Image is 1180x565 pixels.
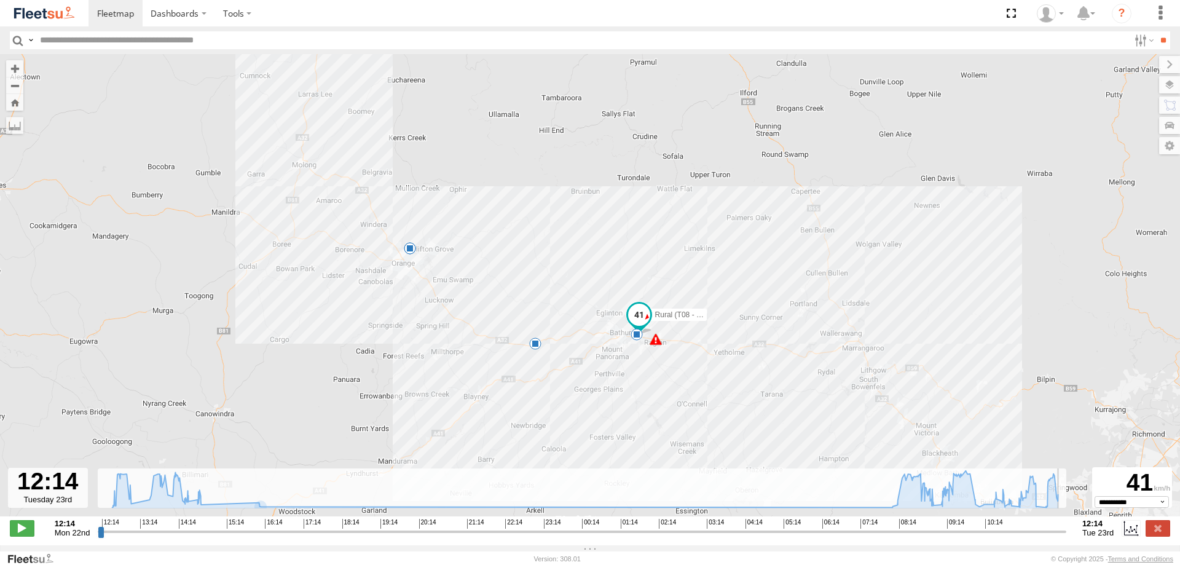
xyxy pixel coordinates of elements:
span: 08:14 [899,519,916,529]
strong: 12:14 [1082,519,1114,528]
a: Visit our Website [7,553,63,565]
a: Terms and Conditions [1108,555,1173,563]
span: 15:14 [227,519,244,529]
span: Mon 22nd Sep 2025 [55,528,90,537]
div: 41 [1094,469,1170,496]
div: © Copyright 2025 - [1051,555,1173,563]
span: 20:14 [419,519,436,529]
label: Search Query [26,31,36,49]
span: 17:14 [304,519,321,529]
span: 05:14 [784,519,801,529]
label: Map Settings [1159,137,1180,154]
span: 12:14 [102,519,119,529]
label: Search Filter Options [1130,31,1156,49]
span: 00:14 [582,519,599,529]
span: 10:14 [985,519,1002,529]
span: Tue 23rd Sep 2025 [1082,528,1114,537]
span: 04:14 [745,519,763,529]
span: 03:14 [707,519,724,529]
div: Ken Manners [1032,4,1068,23]
span: 14:14 [179,519,196,529]
img: fleetsu-logo-horizontal.svg [12,5,76,22]
span: 07:14 [860,519,878,529]
button: Zoom Home [6,94,23,111]
label: Play/Stop [10,520,34,536]
span: 18:14 [342,519,360,529]
button: Zoom out [6,77,23,94]
label: Close [1146,520,1170,536]
span: 09:14 [947,519,964,529]
i: ? [1112,4,1131,23]
span: 21:14 [467,519,484,529]
span: 13:14 [140,519,157,529]
span: 06:14 [822,519,840,529]
span: Rural (T08 - [PERSON_NAME]) [655,310,760,319]
strong: 12:14 [55,519,90,528]
span: 02:14 [659,519,676,529]
span: 16:14 [265,519,282,529]
span: 23:14 [544,519,561,529]
div: 12 [631,328,643,341]
label: Measure [6,117,23,134]
span: 22:14 [505,519,522,529]
button: Zoom in [6,60,23,77]
div: Version: 308.01 [534,555,581,563]
span: 19:14 [380,519,398,529]
span: 01:14 [621,519,638,529]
